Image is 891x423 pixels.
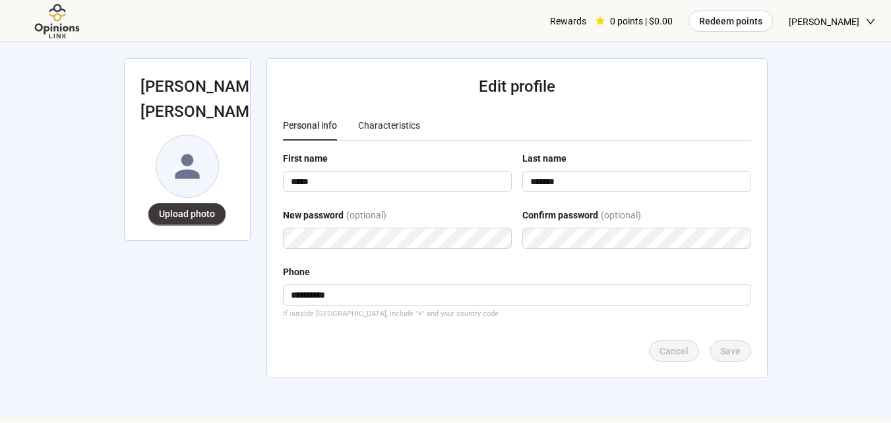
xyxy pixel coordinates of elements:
div: If outside [GEOGRAPHIC_DATA], include "+" and your country code [283,308,751,319]
span: [PERSON_NAME] [789,1,859,43]
div: (optional) [601,208,641,228]
button: Upload photo [148,203,226,224]
div: Confirm password [522,208,598,222]
span: Upload photo [148,209,226,219]
div: New password [283,208,344,222]
h2: Edit profile [283,75,751,100]
div: Characteristics [358,118,420,133]
span: down [866,17,875,26]
div: Last name [522,151,567,166]
span: Redeem points [699,14,762,28]
div: Phone [283,265,310,279]
div: (optional) [346,208,386,228]
button: Redeem points [689,11,773,32]
span: Save [720,344,741,358]
div: Personal info [283,118,337,133]
span: Cancel [660,344,689,358]
div: First name [283,151,328,166]
h2: [PERSON_NAME] [PERSON_NAME] [140,75,234,124]
span: Upload photo [159,207,215,221]
span: star [596,16,605,26]
button: Cancel [649,341,699,362]
button: Save [710,341,751,362]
